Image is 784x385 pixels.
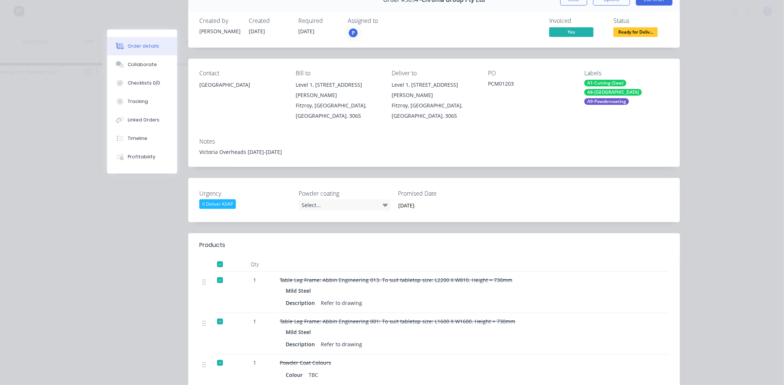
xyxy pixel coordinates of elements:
div: Refer to drawing [318,339,365,350]
div: Products [199,241,225,250]
div: [GEOGRAPHIC_DATA] [199,80,284,90]
div: Description [286,339,318,350]
label: Promised Date [398,189,490,198]
div: Linked Orders [128,117,159,123]
div: Checklists 0/0 [128,80,160,86]
div: Assigned to [348,17,422,24]
div: Deliver to [392,70,477,77]
div: [PERSON_NAME] [199,27,240,35]
div: Mild Steel [286,285,314,296]
div: Required [298,17,339,24]
div: Created [249,17,289,24]
button: Timeline [107,129,177,148]
div: Invoiced [549,17,605,24]
div: Level 1, [STREET_ADDRESS][PERSON_NAME] [392,80,477,100]
div: Fitzroy, [GEOGRAPHIC_DATA], [GEOGRAPHIC_DATA], 3065 [296,100,380,121]
span: 1 [253,276,256,284]
div: Tracking [128,98,148,105]
div: Fitzroy, [GEOGRAPHIC_DATA], [GEOGRAPHIC_DATA], 3065 [392,100,477,121]
button: Linked Orders [107,111,177,129]
div: Level 1, [STREET_ADDRESS][PERSON_NAME]Fitzroy, [GEOGRAPHIC_DATA], [GEOGRAPHIC_DATA], 3065 [296,80,380,121]
div: [GEOGRAPHIC_DATA] [199,80,284,103]
span: Yes [549,27,594,37]
div: A9-Powdercoating [584,98,629,105]
label: Powder coating [299,189,391,198]
div: Victoria Overheads [DATE]-[DATE] [199,148,669,156]
div: PO [488,70,572,77]
div: TBC [306,369,321,380]
div: Mild Steel [286,327,314,337]
div: Profitability [128,154,155,160]
button: P [348,27,359,38]
span: Table Leg Frame: Abbin Engineering 001: To suit tabletop size: L1600 X W1600. Height = 730mm [280,318,515,325]
div: Refer to drawing [318,298,365,308]
label: Urgency [199,189,292,198]
button: Checklists 0/0 [107,74,177,92]
div: Qty [233,257,277,272]
div: Timeline [128,135,147,142]
div: A1-Cutting (Saw) [584,80,626,86]
div: Created by [199,17,240,24]
span: 1 [253,317,256,325]
div: Contact [199,70,284,77]
div: Collaborate [128,61,157,68]
input: Enter date [393,200,485,211]
span: [DATE] [298,28,314,35]
span: [DATE] [249,28,265,35]
span: Table Leg Frame: Abbin Engineering 013. To suit tabletop size: L2200 X W810. Height = 730mm [280,276,512,283]
span: 1 [253,359,256,367]
button: Order details [107,37,177,55]
div: 0 Deliver ASAP [199,199,236,209]
button: Collaborate [107,55,177,74]
div: Order details [128,43,159,49]
div: Labels [584,70,669,77]
div: Level 1, [STREET_ADDRESS][PERSON_NAME]Fitzroy, [GEOGRAPHIC_DATA], [GEOGRAPHIC_DATA], 3065 [392,80,477,121]
div: Status [613,17,669,24]
div: Level 1, [STREET_ADDRESS][PERSON_NAME] [296,80,380,100]
span: Powder Coat Colours [280,359,331,366]
div: Select... [299,199,391,210]
div: Notes [199,138,669,145]
span: Ready for Deliv... [613,27,658,37]
button: Profitability [107,148,177,166]
div: A8-[GEOGRAPHIC_DATA] [584,89,642,96]
div: Colour [286,369,306,380]
div: Bill to [296,70,380,77]
div: Description [286,298,318,308]
div: PCM01203 [488,80,572,90]
button: Tracking [107,92,177,111]
button: Ready for Deliv... [613,27,658,38]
